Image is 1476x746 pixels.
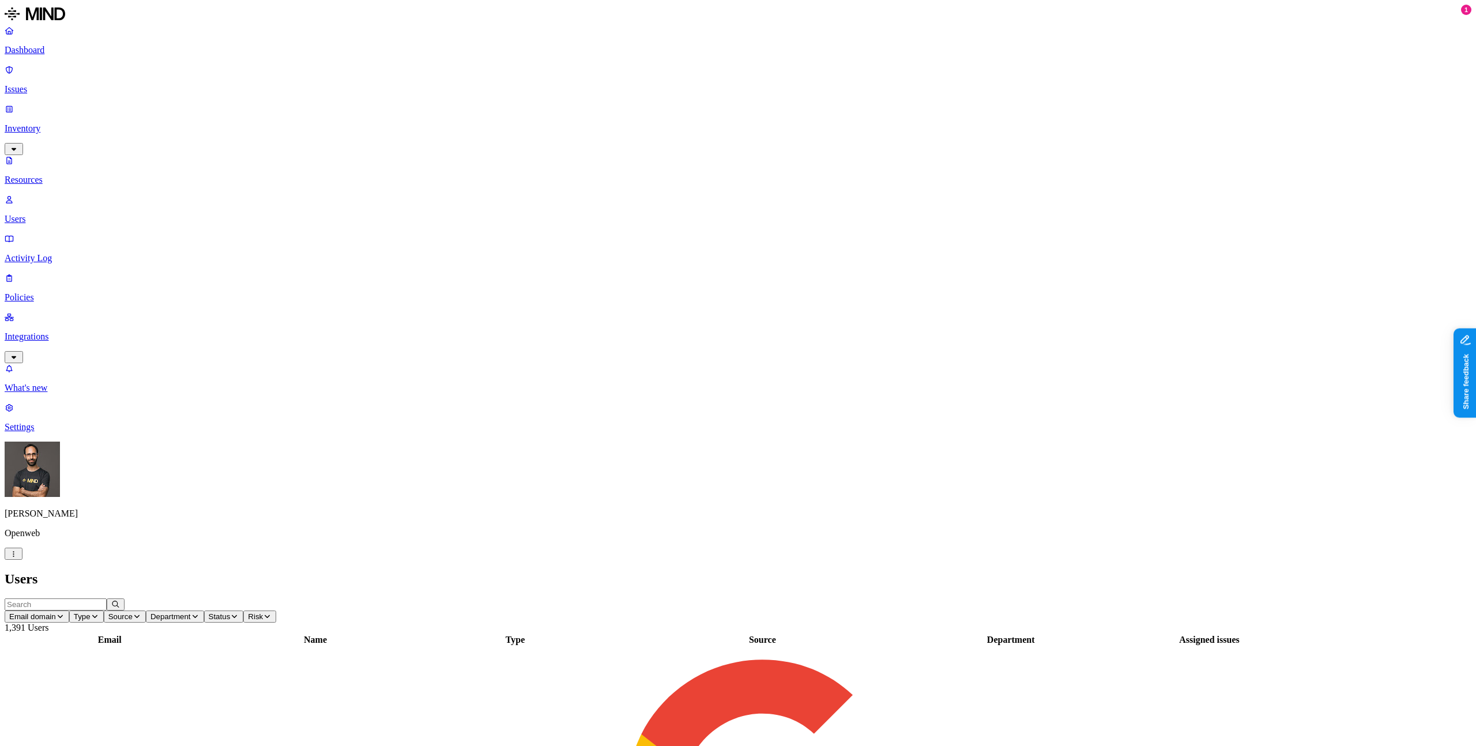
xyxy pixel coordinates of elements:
p: Inventory [5,123,1471,134]
div: Name [215,635,415,645]
div: Type [418,635,613,645]
a: Dashboard [5,25,1471,55]
div: Email [6,635,213,645]
a: Activity Log [5,233,1471,263]
a: Resources [5,155,1471,185]
p: What's new [5,383,1471,393]
p: Dashboard [5,45,1471,55]
img: Ohad Abarbanel [5,442,60,497]
h2: Users [5,571,1471,587]
div: Source [615,635,910,645]
span: Email domain [9,612,56,621]
a: Integrations [5,312,1471,361]
div: Assigned issues [1112,635,1307,645]
a: What's new [5,363,1471,393]
a: Inventory [5,104,1471,153]
a: Settings [5,402,1471,432]
a: MIND [5,5,1471,25]
input: Search [5,598,107,611]
span: Status [209,612,231,621]
p: Activity Log [5,253,1471,263]
p: Integrations [5,331,1471,342]
a: Issues [5,65,1471,95]
span: Risk [248,612,263,621]
p: Openweb [5,528,1471,538]
div: 1 [1461,5,1471,15]
img: MIND [5,5,65,23]
p: Policies [5,292,1471,303]
p: Users [5,214,1471,224]
span: Type [74,612,91,621]
p: Resources [5,175,1471,185]
span: Department [150,612,191,621]
span: Source [108,612,133,621]
a: Users [5,194,1471,224]
span: 1,391 Users [5,623,48,632]
a: Policies [5,273,1471,303]
p: Settings [5,422,1471,432]
div: Department [912,635,1109,645]
p: Issues [5,84,1471,95]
